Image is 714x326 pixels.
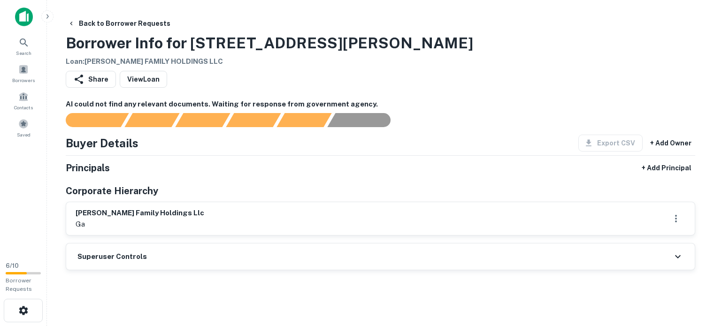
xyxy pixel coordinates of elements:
[667,251,714,296] iframe: Chat Widget
[16,49,31,57] span: Search
[14,104,33,111] span: Contacts
[3,88,44,113] a: Contacts
[66,161,110,175] h5: Principals
[66,56,473,67] h6: Loan : [PERSON_NAME] FAMILY HOLDINGS LLC
[54,113,125,127] div: Sending borrower request to AI...
[3,115,44,140] a: Saved
[76,219,204,230] p: ga
[6,262,19,269] span: 6 / 10
[66,32,473,54] h3: Borrower Info for [STREET_ADDRESS][PERSON_NAME]
[66,71,116,88] button: Share
[120,71,167,88] a: ViewLoan
[64,15,174,32] button: Back to Borrower Requests
[175,113,230,127] div: Documents found, AI parsing details...
[66,135,138,152] h4: Buyer Details
[328,113,402,127] div: AI fulfillment process complete.
[638,159,695,176] button: + Add Principal
[276,113,331,127] div: Principals found, still searching for contact information. This may take time...
[646,135,695,152] button: + Add Owner
[12,76,35,84] span: Borrowers
[66,184,158,198] h5: Corporate Hierarchy
[3,61,44,86] a: Borrowers
[3,33,44,59] a: Search
[76,208,204,219] h6: [PERSON_NAME] family holdings llc
[124,113,179,127] div: Your request is received and processing...
[6,277,32,292] span: Borrower Requests
[66,99,695,110] h6: AI could not find any relevant documents. Waiting for response from government agency.
[17,131,31,138] span: Saved
[226,113,281,127] div: Principals found, AI now looking for contact information...
[15,8,33,26] img: capitalize-icon.png
[77,251,147,262] h6: Superuser Controls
